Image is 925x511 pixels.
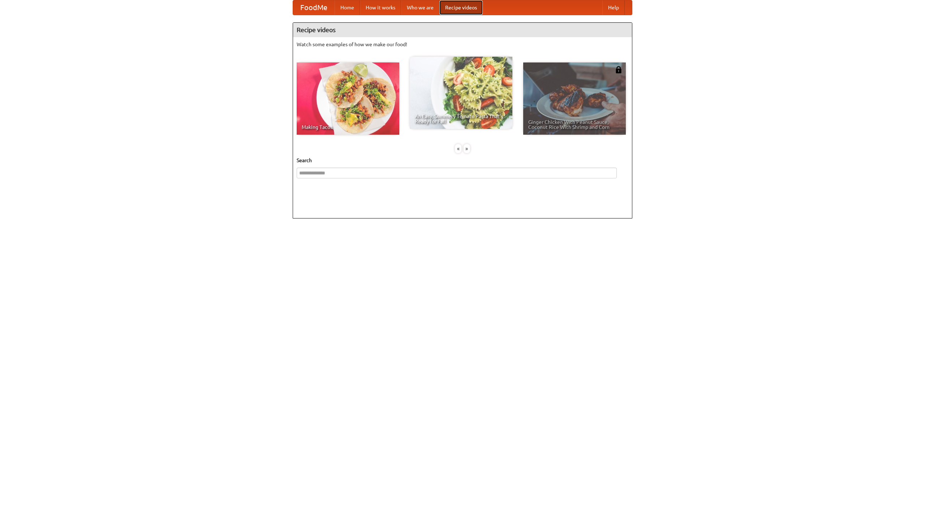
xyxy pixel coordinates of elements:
p: Watch some examples of how we make our food! [297,41,628,48]
a: Recipe videos [439,0,483,15]
div: » [464,144,470,153]
h5: Search [297,157,628,164]
a: An Easy, Summery Tomato Pasta That's Ready for Fall [410,57,512,129]
h4: Recipe videos [293,23,632,37]
div: « [455,144,461,153]
a: Making Tacos [297,62,399,135]
a: FoodMe [293,0,335,15]
img: 483408.png [615,66,622,73]
span: Making Tacos [302,125,394,130]
span: An Easy, Summery Tomato Pasta That's Ready for Fall [415,114,507,124]
a: Who we are [401,0,439,15]
a: Help [602,0,625,15]
a: Home [335,0,360,15]
a: How it works [360,0,401,15]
